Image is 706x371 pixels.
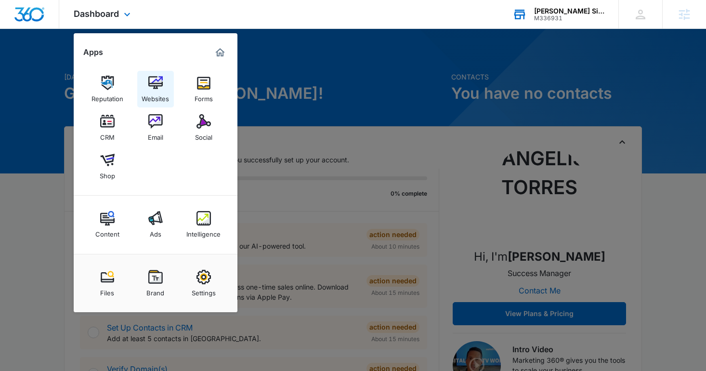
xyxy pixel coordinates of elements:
[100,129,115,141] div: CRM
[89,109,126,146] a: CRM
[89,71,126,107] a: Reputation
[83,48,103,57] h2: Apps
[195,90,213,103] div: Forms
[74,9,119,19] span: Dashboard
[185,265,222,302] a: Settings
[137,265,174,302] a: Brand
[185,71,222,107] a: Forms
[534,15,604,22] div: account id
[186,225,221,238] div: Intelligence
[192,284,216,297] div: Settings
[137,71,174,107] a: Websites
[95,225,119,238] div: Content
[89,148,126,185] a: Shop
[185,109,222,146] a: Social
[100,284,114,297] div: Files
[534,7,604,15] div: account name
[195,129,212,141] div: Social
[100,167,115,180] div: Shop
[137,206,174,243] a: Ads
[89,206,126,243] a: Content
[212,45,228,60] a: Marketing 360® Dashboard
[146,284,164,297] div: Brand
[142,90,169,103] div: Websites
[150,225,161,238] div: Ads
[92,90,123,103] div: Reputation
[185,206,222,243] a: Intelligence
[89,265,126,302] a: Files
[137,109,174,146] a: Email
[148,129,163,141] div: Email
